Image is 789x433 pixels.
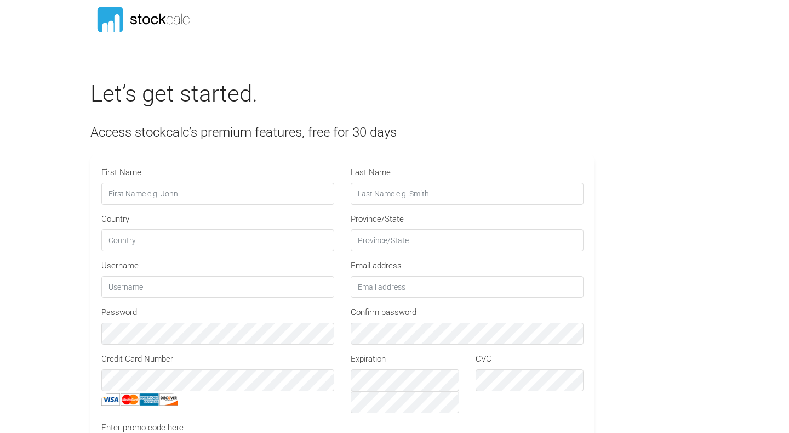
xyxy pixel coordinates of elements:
[351,276,584,298] input: Email address
[351,306,416,319] label: Confirm password
[101,183,334,205] input: First Name e.g. John
[101,276,334,298] input: Username
[101,260,139,272] label: Username
[101,213,129,226] label: Country
[101,166,141,179] label: First Name
[101,393,178,406] img: CC_icons.png
[351,183,584,205] input: Last Name e.g. Smith
[101,306,137,319] label: Password
[351,260,402,272] label: Email address
[101,229,334,251] input: Country
[351,229,584,251] input: Province/State
[351,213,404,226] label: Province/State
[90,80,594,108] h2: Let’s get started.
[351,353,386,365] label: Expiration
[90,125,594,140] h4: Access stockcalc’s premium features, free for 30 days
[101,353,173,365] label: Credit Card Number
[476,353,491,365] label: CVC
[351,166,391,179] label: Last Name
